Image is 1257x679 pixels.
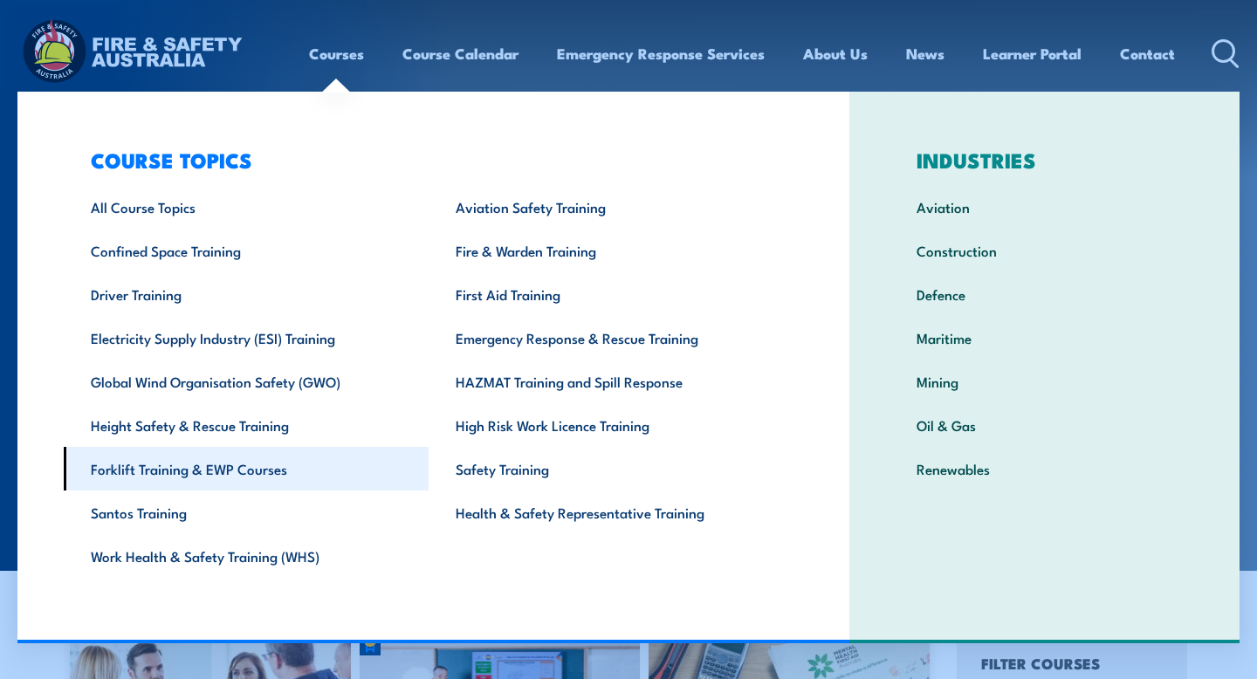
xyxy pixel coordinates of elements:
[429,403,793,447] a: High Risk Work Licence Training
[64,403,429,447] a: Height Safety & Rescue Training
[429,185,793,229] a: Aviation Safety Training
[429,447,793,490] a: Safety Training
[64,534,429,578] a: Work Health & Safety Training (WHS)
[890,147,1199,172] h3: INDUSTRIES
[890,447,1199,490] a: Renewables
[64,272,429,316] a: Driver Training
[64,185,429,229] a: All Course Topics
[64,360,429,403] a: Global Wind Organisation Safety (GWO)
[1120,31,1175,77] a: Contact
[64,229,429,272] a: Confined Space Training
[890,403,1199,447] a: Oil & Gas
[309,31,364,77] a: Courses
[429,316,793,360] a: Emergency Response & Rescue Training
[557,31,765,77] a: Emergency Response Services
[890,272,1199,316] a: Defence
[983,31,1082,77] a: Learner Portal
[429,360,793,403] a: HAZMAT Training and Spill Response
[64,447,429,490] a: Forklift Training & EWP Courses
[64,147,794,172] h3: COURSE TOPICS
[402,31,519,77] a: Course Calendar
[890,185,1199,229] a: Aviation
[429,229,793,272] a: Fire & Warden Training
[64,490,429,534] a: Santos Training
[890,229,1199,272] a: Construction
[906,31,944,77] a: News
[890,360,1199,403] a: Mining
[429,272,793,316] a: First Aid Training
[64,316,429,360] a: Electricity Supply Industry (ESI) Training
[981,651,1100,675] h4: FILTER COURSES
[803,31,868,77] a: About Us
[890,316,1199,360] a: Maritime
[429,490,793,534] a: Health & Safety Representative Training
